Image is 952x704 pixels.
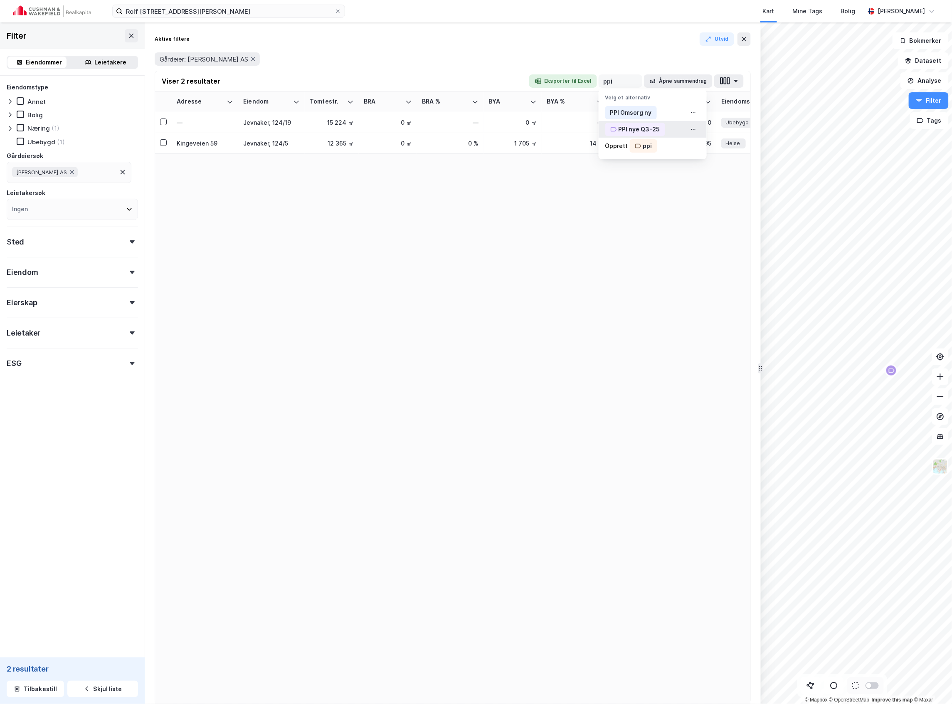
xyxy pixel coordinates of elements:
button: Skjul liste [67,681,138,697]
div: Gårdeiersøk [7,151,43,161]
button: Tilbakestill [7,681,64,697]
div: — [177,118,233,127]
div: Map marker [885,364,898,377]
button: Utvid [700,32,735,46]
iframe: Chat Widget [910,664,952,704]
button: Bokmerker [893,32,949,49]
div: Tomtestr. [310,98,344,106]
div: 0 ㎡ [364,139,412,148]
div: Adresse [177,98,223,106]
button: Analyse [900,72,949,89]
div: Opprett [599,138,707,154]
div: Eiendom [243,98,290,106]
a: OpenStreetMap [829,697,870,703]
div: — [547,118,603,127]
div: ppi [643,141,652,151]
a: Improve this map [872,697,913,703]
div: Leietakere [95,57,127,67]
div: (1) [57,138,65,146]
span: [PERSON_NAME] AS [16,169,67,175]
input: Tag [604,76,637,86]
div: BYA [488,98,527,106]
div: BRA % [422,98,469,106]
img: cushman-wakefield-realkapital-logo.202ea83816669bd177139c58696a8fa1.svg [13,5,92,17]
span: Helse [725,139,740,148]
div: Eiendom [7,267,38,277]
div: 0 ㎡ [364,118,412,127]
div: BRA [364,98,402,106]
div: 0 ㎡ [488,118,537,127]
button: Eksporter til Excel [529,74,597,88]
div: 14 % [547,139,603,148]
div: 12 365 ㎡ [310,139,354,148]
div: Velg et alternativ [599,89,707,101]
div: Sted [7,237,24,247]
div: Kart [763,6,774,16]
div: Annet [27,98,46,106]
img: Z [932,459,948,474]
div: — [422,118,478,127]
div: Bolig [841,6,856,16]
div: Leietakersøk [7,188,45,198]
div: Bolig [27,111,43,119]
div: Kingeveien 59 [177,139,233,148]
div: Aktive filtere [155,36,190,42]
div: Mine Tags [793,6,823,16]
div: [PERSON_NAME] [878,6,925,16]
div: 15 224 ㎡ [310,118,354,127]
div: Kontrollprogram for chat [910,664,952,704]
div: Leietaker [7,328,40,338]
div: ESG [7,358,21,368]
button: Tags [910,112,949,129]
div: 1 705 ㎡ [488,139,537,148]
div: Næring [27,124,50,132]
div: PPI Omsorg ny [610,108,652,118]
div: Eiendomstype [7,82,48,92]
div: Filter [7,29,27,42]
a: Mapbox [805,697,828,703]
div: (1) [52,124,59,132]
button: Datasett [898,52,949,69]
span: Gårdeier: [PERSON_NAME] AS [160,55,248,63]
div: Eierskap [7,298,37,308]
div: Viser 2 resultater [162,76,220,86]
div: 2 resultater [7,664,138,674]
div: Eiendomstyper [721,98,801,106]
div: BYA % [547,98,593,106]
input: Søk på adresse, matrikkel, gårdeiere, leietakere eller personer [123,5,335,17]
div: Jevnaker, 124/19 [243,118,300,127]
div: Ubebygd [27,138,55,146]
div: Jevnaker, 124/5 [243,139,300,148]
div: Ingen [12,204,28,214]
span: Ubebygd [725,118,749,127]
div: PPI nye Q3-25 [619,124,660,134]
button: Filter [909,92,949,109]
div: 0 % [422,139,478,148]
div: Eiendommer [26,57,62,67]
button: Åpne sammendrag [644,74,713,88]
